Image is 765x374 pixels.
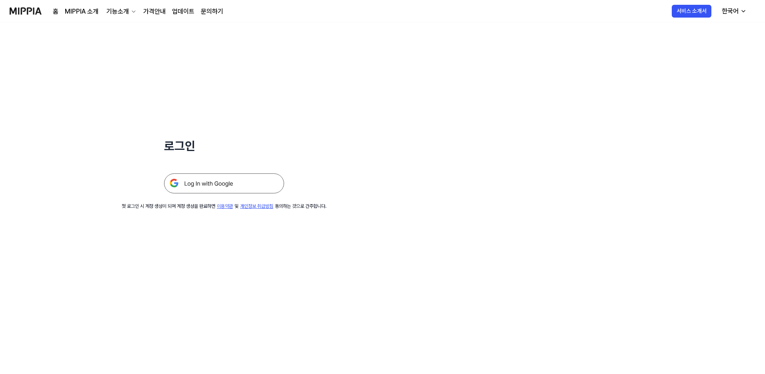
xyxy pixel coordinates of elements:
div: 첫 로그인 시 계정 생성이 되며 계정 생성을 완료하면 및 동의하는 것으로 간주합니다. [122,203,326,210]
a: 개인정보 취급방침 [240,203,273,209]
h1: 로그인 [164,137,284,154]
div: 기능소개 [105,7,130,16]
a: 문의하기 [201,7,223,16]
button: 서비스 소개서 [672,5,711,18]
a: 가격안내 [143,7,166,16]
button: 기능소개 [105,7,137,16]
div: 한국어 [720,6,740,16]
a: MIPPIA 소개 [65,7,98,16]
a: 이용약관 [217,203,233,209]
a: 업데이트 [172,7,194,16]
button: 한국어 [715,3,751,19]
img: 구글 로그인 버튼 [164,173,284,193]
a: 홈 [53,7,58,16]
